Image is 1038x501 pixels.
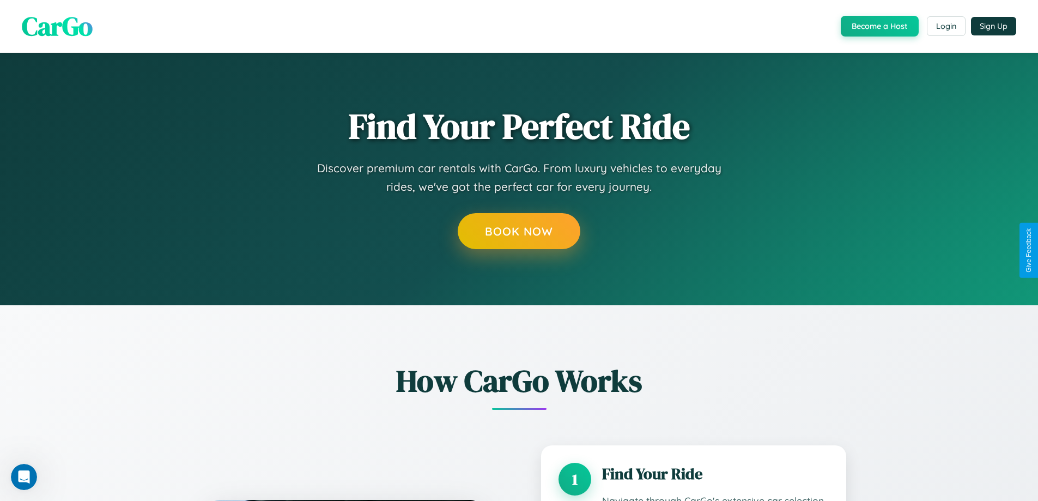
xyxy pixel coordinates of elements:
[458,213,580,249] button: Book Now
[927,16,966,36] button: Login
[349,107,690,146] h1: Find Your Perfect Ride
[22,8,93,44] span: CarGo
[1025,228,1033,273] div: Give Feedback
[559,463,591,496] div: 1
[841,16,919,37] button: Become a Host
[602,463,829,485] h3: Find Your Ride
[301,159,737,196] p: Discover premium car rentals with CarGo. From luxury vehicles to everyday rides, we've got the pe...
[971,17,1016,35] button: Sign Up
[192,360,846,402] h2: How CarGo Works
[11,464,37,490] iframe: Intercom live chat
